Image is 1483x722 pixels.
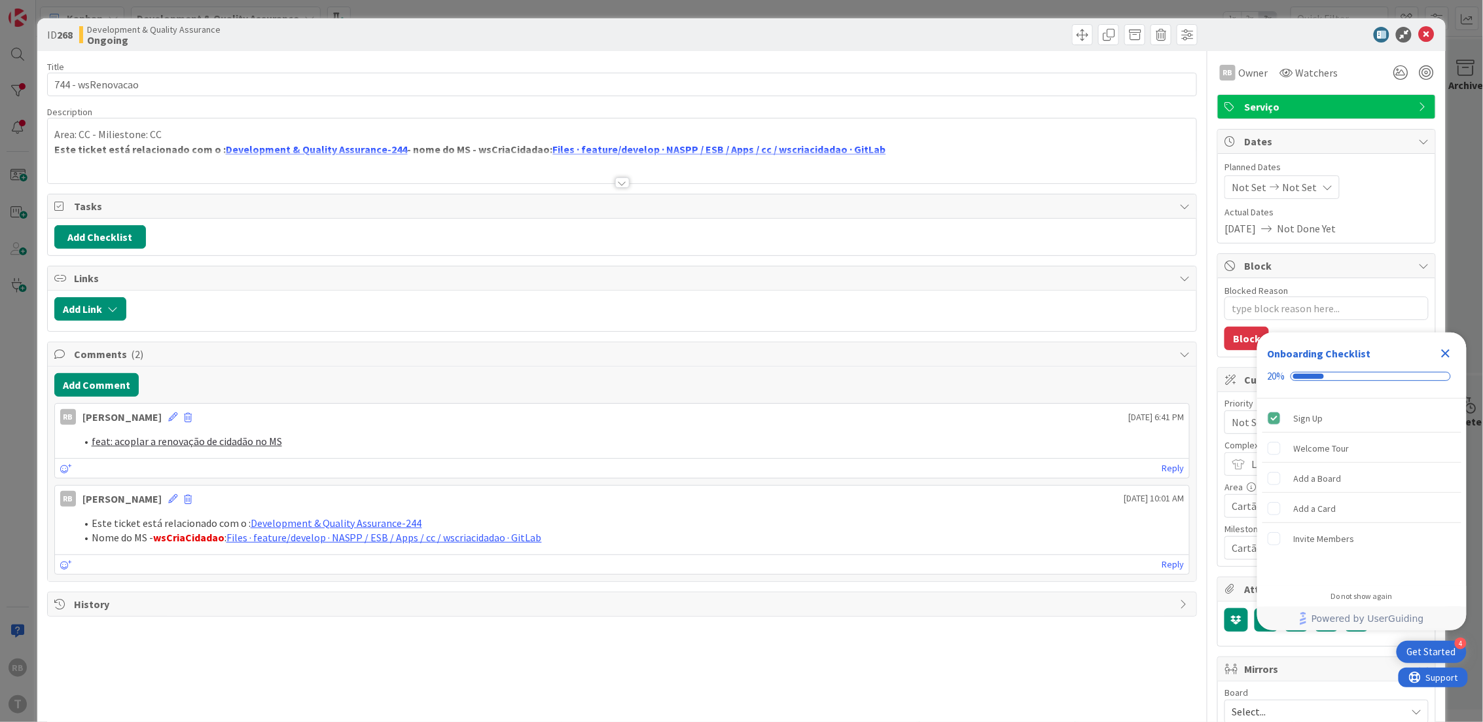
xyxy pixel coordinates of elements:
[1128,410,1184,424] span: [DATE] 6:41 PM
[1455,638,1467,649] div: 4
[74,596,1173,612] span: History
[1435,343,1456,364] div: Close Checklist
[1162,460,1184,477] a: Reply
[54,143,886,156] strong: Este ticket está relacionado com o : - nome do MS - wsCriaCidadao:
[1238,65,1268,81] span: Owner
[1331,591,1393,602] div: Do not show again
[1264,607,1460,630] a: Powered by UserGuiding
[1294,410,1323,426] div: Sign Up
[1244,134,1412,149] span: Dates
[57,28,73,41] b: 268
[1294,471,1342,486] div: Add a Board
[87,24,221,35] span: Development & Quality Assurance
[1224,206,1429,219] span: Actual Dates
[1224,160,1429,174] span: Planned Dates
[1224,285,1288,297] label: Blocked Reason
[1268,370,1285,382] div: 20%
[1232,702,1399,721] span: Select...
[1232,413,1399,431] span: Not Set
[1312,611,1424,626] span: Powered by UserGuiding
[1295,65,1338,81] span: Watchers
[1224,482,1429,492] div: Area
[1162,556,1184,573] a: Reply
[251,516,422,530] a: Development & Quality Assurance-244
[1224,399,1429,408] div: Priority
[54,373,139,397] button: Add Comment
[54,297,126,321] button: Add Link
[226,531,542,544] a: Files · feature/develop · NASPP / ESB / Apps / cc / wscriacidadao · GitLab
[1262,464,1461,493] div: Add a Board is incomplete.
[1262,524,1461,553] div: Invite Members is incomplete.
[1224,327,1269,350] button: Block
[74,198,1173,214] span: Tasks
[1244,372,1412,388] span: Custom Fields
[1244,258,1412,274] span: Block
[1232,539,1399,557] span: Cartão de Cidadão
[153,531,224,544] strong: wsCriaCidadao
[1277,221,1336,236] span: Not Done Yet
[1268,370,1456,382] div: Checklist progress: 20%
[1232,497,1399,515] span: Cartão Cidadão
[27,2,60,18] span: Support
[1257,333,1467,630] div: Checklist Container
[47,61,64,73] label: Title
[1262,434,1461,463] div: Welcome Tour is incomplete.
[1124,492,1184,505] span: [DATE] 10:01 AM
[553,143,886,156] a: Files · feature/develop · NASPP / ESB / Apps / cc / wscriacidadao · GitLab
[1294,531,1355,547] div: Invite Members
[1244,661,1412,677] span: Mirrors
[1224,688,1248,697] span: Board
[1397,641,1467,663] div: Open Get Started checklist, remaining modules: 4
[1294,501,1336,516] div: Add a Card
[82,491,162,507] div: [PERSON_NAME]
[131,348,143,361] span: ( 2 )
[47,106,92,118] span: Description
[87,35,221,45] b: Ongoing
[76,516,1185,531] li: Este ticket está relacionado com o :
[1224,221,1256,236] span: [DATE]
[47,27,73,43] span: ID
[74,270,1173,286] span: Links
[1257,399,1467,583] div: Checklist items
[1257,607,1467,630] div: Footer
[1262,494,1461,523] div: Add a Card is incomplete.
[82,409,162,425] div: [PERSON_NAME]
[1224,524,1429,533] div: Milestone
[60,409,76,425] div: RB
[1224,441,1429,450] div: Complexidade
[1244,581,1412,597] span: Attachments
[47,73,1198,96] input: type card name here...
[1251,455,1399,473] span: Large
[1244,99,1412,115] span: Serviço
[226,143,408,156] a: Development & Quality Assurance-244
[92,435,282,448] a: feat: acoplar a renovação de cidadão no MS
[1232,179,1266,195] span: Not Set
[1282,179,1317,195] span: Not Set
[54,225,146,249] button: Add Checklist
[74,346,1173,362] span: Comments
[60,491,76,507] div: RB
[54,127,1190,142] p: Area: CC - Miliestone: CC
[76,530,1185,545] li: Nome do MS - :
[1407,645,1456,659] div: Get Started
[1220,65,1236,81] div: RB
[1262,404,1461,433] div: Sign Up is complete.
[1268,346,1371,361] div: Onboarding Checklist
[1294,441,1349,456] div: Welcome Tour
